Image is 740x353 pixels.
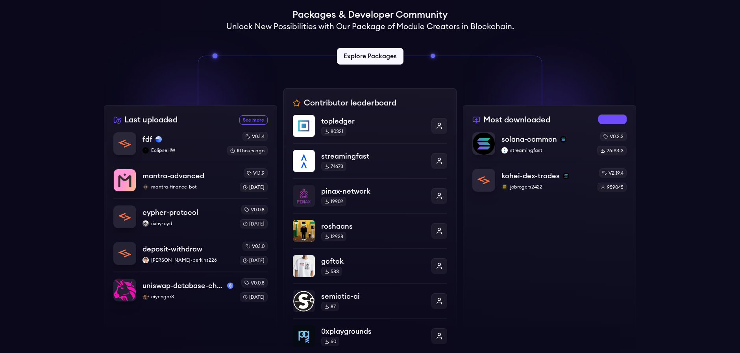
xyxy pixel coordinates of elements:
p: [PERSON_NAME]-perkins226 [142,257,233,263]
img: roshaans [293,220,315,242]
p: streamingfast [501,147,591,153]
p: EclipseHW [142,147,221,153]
p: solana-common [501,134,557,145]
div: 74673 [321,162,346,171]
div: 2619313 [597,146,627,155]
div: v1.1.9 [244,168,268,178]
div: v0.1.0 [242,242,268,251]
img: semiotic-ai [293,290,315,312]
img: mainnet [227,283,233,289]
div: 87 [321,302,339,311]
a: topledgertopledger80321 [293,115,447,143]
div: [DATE] [240,292,268,302]
div: 80321 [321,127,346,136]
p: fdf [142,134,152,145]
p: roshaans [321,221,425,232]
p: 0xplaygrounds [321,326,425,337]
a: Explore Packages [337,48,403,65]
div: v0.3.3 [600,132,627,141]
img: streamingfast [293,150,315,172]
a: pinax-networkpinax-network19902 [293,178,447,213]
p: kohei-dex-trades [501,170,560,181]
div: v2.19.4 [599,168,627,178]
img: uniswap-database-changes-mainnet [114,279,136,301]
p: goftok [321,256,425,267]
p: pinax-network [321,186,425,197]
a: roshaansroshaans12938 [293,213,447,248]
div: [DATE] [240,219,268,229]
p: semiotic-ai [321,291,425,302]
img: base [155,136,162,142]
p: mantra-advanced [142,170,204,181]
p: deposit-withdraw [142,244,202,255]
p: rixhy-cyd [142,220,233,227]
a: See more most downloaded packages [598,115,627,124]
p: uniswap-database-changes-mainnet [142,280,224,291]
img: solana-common [473,133,495,155]
h2: Unlock New Possibilities with Our Package of Module Creators in Blockchain. [226,21,514,32]
p: cypher-protocol [142,207,198,218]
a: 0xplaygrounds0xplaygrounds60 [293,318,447,347]
p: streamingfast [321,151,425,162]
div: 583 [321,267,342,276]
img: victor-perkins226 [142,257,149,263]
img: solana [563,173,569,179]
a: cypher-protocolcypher-protocolrixhy-cydrixhy-cydv0.0.8[DATE] [113,198,268,235]
img: fdf [114,133,136,155]
img: 0xplaygrounds [293,325,315,347]
div: 60 [321,337,339,346]
img: EclipseHW [142,147,149,153]
div: 10 hours ago [227,146,268,155]
img: mantra-advanced [114,169,136,191]
a: semiotic-aisemiotic-ai87 [293,283,447,318]
img: solana [560,136,566,142]
img: topledger [293,115,315,137]
a: goftokgoftok583 [293,248,447,283]
p: jobrogers2422 [501,184,591,190]
h1: Packages & Developer Community [292,9,448,21]
img: goftok [293,255,315,277]
p: mantra-finance-bot [142,184,233,190]
a: mantra-advancedmantra-advancedmantra-finance-botmantra-finance-botv1.1.9[DATE] [113,162,268,198]
img: rixhy-cyd [142,220,149,227]
img: streamingfast [501,147,508,153]
a: streamingfaststreamingfast74673 [293,143,447,178]
a: solana-commonsolana-commonsolanastreamingfaststreamingfastv0.3.32619313 [472,132,627,162]
div: [DATE] [240,183,268,192]
a: uniswap-database-changes-mainnetuniswap-database-changes-mainnetmainnetciyengar3ciyengar3v0.0.8[D... [113,272,268,302]
a: kohei-dex-tradeskohei-dex-tradessolanajobrogers2422jobrogers2422v2.19.4959045 [472,162,627,192]
div: 12938 [321,232,346,241]
div: v0.0.8 [241,205,268,214]
img: kohei-dex-trades [473,169,495,191]
div: v0.0.8 [241,278,268,288]
img: mantra-finance-bot [142,184,149,190]
div: 959045 [598,183,627,192]
a: deposit-withdrawdeposit-withdrawvictor-perkins226[PERSON_NAME]-perkins226v0.1.0[DATE] [113,235,268,272]
a: See more recently uploaded packages [239,115,268,125]
p: topledger [321,116,425,127]
img: deposit-withdraw [114,242,136,264]
div: [DATE] [240,256,268,265]
img: pinax-network [293,185,315,207]
p: ciyengar3 [142,294,233,300]
img: cypher-protocol [114,206,136,228]
div: 19902 [321,197,346,206]
img: jobrogers2422 [501,184,508,190]
img: ciyengar3 [142,294,149,300]
div: v0.1.4 [242,132,268,141]
a: fdffdfbaseEclipseHWEclipseHWv0.1.410 hours ago [113,132,268,162]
